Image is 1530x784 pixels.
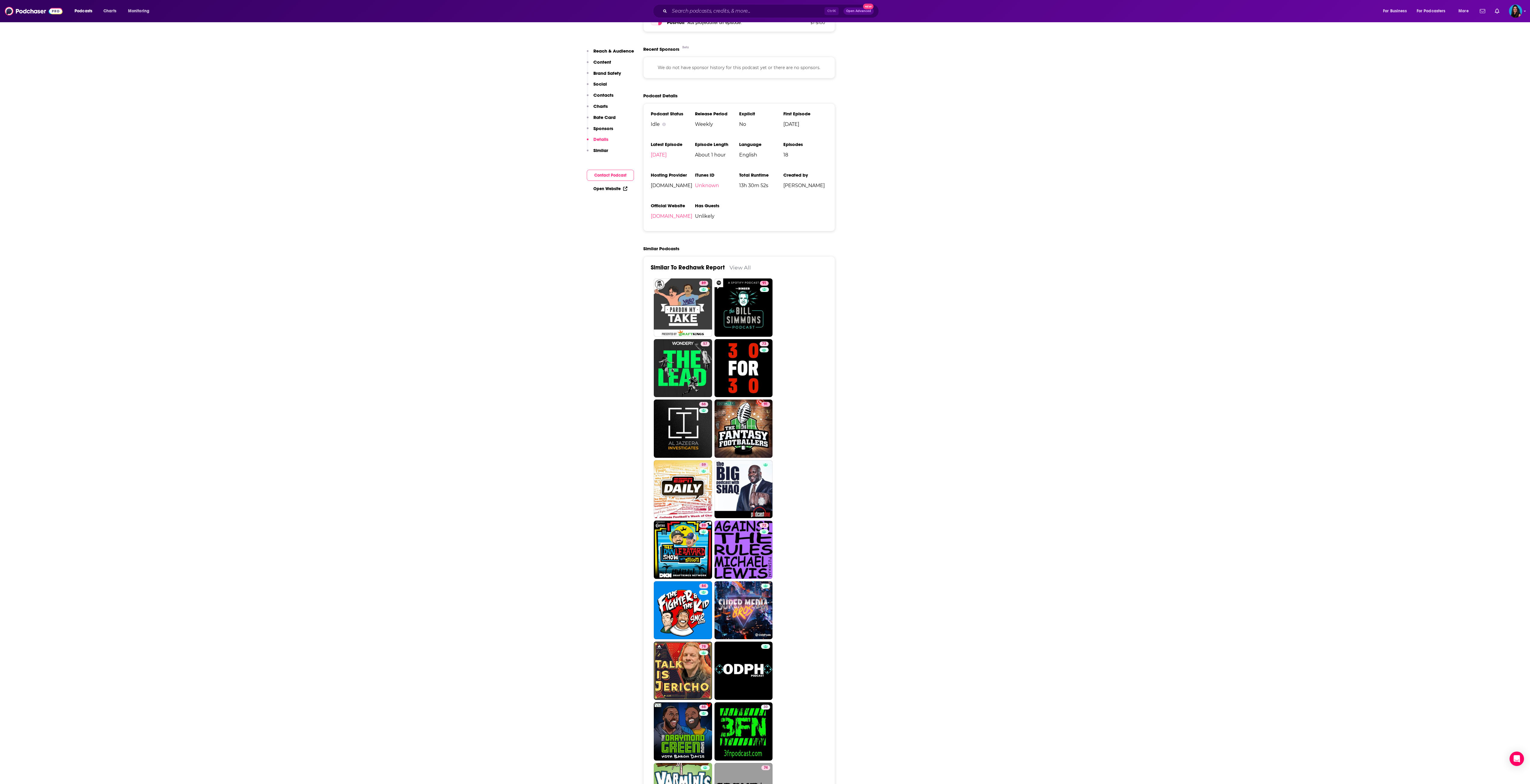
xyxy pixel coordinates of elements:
[739,111,783,117] h3: Explicit
[593,103,608,109] p: Charts
[702,523,706,529] span: 89
[699,463,708,467] a: 59
[651,203,695,208] h3: Official Website
[651,64,828,71] p: We do not have sponsor history for this podcast yet or there are no sponsors.
[1509,5,1522,18] img: User Profile
[761,705,770,710] a: 30
[587,170,634,181] button: Contact Podcast
[593,70,621,76] p: Brand Safety
[783,141,828,147] h3: Episodes
[695,152,739,158] span: About 1 hour
[783,172,828,178] h3: Created by
[5,5,63,17] img: Podchaser - Follow, Share and Rate Podcasts
[587,59,611,70] button: Content
[669,6,825,16] input: Search podcasts, credits, & more...
[760,342,769,346] a: 73
[587,114,616,126] button: Rate Card
[702,644,706,650] span: 78
[764,765,768,771] span: 74
[762,280,766,286] span: 91
[695,172,739,178] h3: iTunes ID
[587,126,613,137] button: Sponsors
[702,280,706,286] span: 89
[659,4,885,18] div: Search podcasts, credits, & more...
[760,523,769,528] a: 72
[786,20,825,25] p: $ 1 - $ 100
[699,402,708,407] a: 66
[761,765,770,770] a: 74
[587,92,614,103] button: Contacts
[701,342,710,346] a: 57
[593,92,614,98] p: Contacts
[128,7,149,15] span: Monitoring
[643,46,679,52] span: Recent Sponsors
[1458,7,1469,15] span: More
[593,81,607,87] p: Social
[1477,6,1488,16] a: Show notifications dropdown
[651,152,667,158] a: [DATE]
[739,141,783,147] h3: Language
[1379,6,1414,16] button: open menu
[695,111,739,117] h3: Release Period
[587,136,608,147] button: Details
[699,523,708,528] a: 89
[593,48,634,54] p: Reach & Audience
[1413,6,1454,16] button: open menu
[654,460,712,518] a: 59
[651,213,692,219] a: [DOMAIN_NAME]
[783,121,828,127] span: [DATE]
[1417,7,1446,15] span: For Podcasters
[695,203,739,208] h3: Has Guests
[783,111,828,117] h3: First Episode
[1492,6,1502,16] a: Show notifications dropdown
[587,48,634,59] button: Reach & Audience
[739,172,783,178] h3: Total Runtime
[730,264,751,271] a: View All
[643,93,678,99] h2: Podcast Details
[764,401,768,407] span: 91
[587,70,621,81] button: Brand Safety
[695,121,739,127] span: Weekly
[715,702,773,761] a: 30
[593,147,608,153] p: Similar
[682,45,689,49] div: Beta
[593,136,608,142] p: Details
[1510,752,1524,766] div: Open Intercom Messenger
[103,7,116,15] span: Charts
[687,20,742,25] span: Ads played after an episode .
[1383,7,1407,15] span: For Business
[654,642,712,700] a: 78
[739,121,783,127] span: No
[651,141,695,147] h3: Latest Episode
[715,339,773,397] a: 73
[715,278,773,337] a: 91
[593,114,616,120] p: Rate Card
[739,183,783,188] span: 13h 30m 52s
[651,183,695,188] span: [DOMAIN_NAME]
[783,152,828,158] span: 18
[99,6,120,16] a: Charts
[70,6,100,16] button: open menu
[651,172,695,178] h3: Hosting Provider
[699,281,708,286] a: 89
[699,705,708,710] a: 68
[654,581,712,640] a: 84
[702,462,706,468] span: 59
[593,126,613,131] p: Sponsors
[643,246,679,251] h2: Similar Podcasts
[695,183,719,188] a: Unknown
[763,704,768,710] span: 30
[651,264,725,271] a: Similar To Redhawk Report
[695,213,739,219] span: Unlikely
[762,523,766,529] span: 72
[587,81,607,92] button: Social
[593,59,611,65] p: Content
[825,7,839,15] span: Ctrl K
[587,103,608,114] button: Charts
[762,341,766,347] span: 73
[1454,6,1476,16] button: open menu
[699,644,708,649] a: 78
[863,4,874,9] span: New
[695,141,739,147] h3: Episode Length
